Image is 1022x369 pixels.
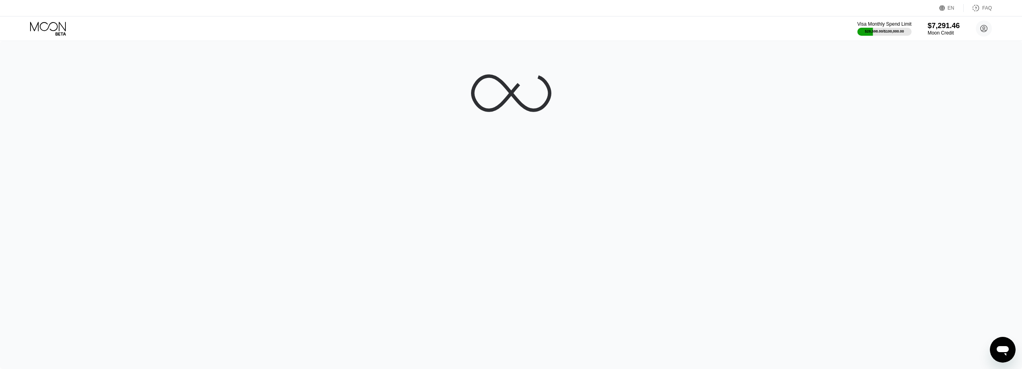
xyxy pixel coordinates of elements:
[857,21,912,27] div: Visa Monthly Spend Limit
[982,5,992,11] div: FAQ
[857,21,912,36] div: Visa Monthly Spend Limit$28,598.00/$100,000.00
[928,30,960,36] div: Moon Credit
[939,4,964,12] div: EN
[964,4,992,12] div: FAQ
[928,22,960,30] div: $7,291.46
[928,22,960,36] div: $7,291.46Moon Credit
[948,5,955,11] div: EN
[865,29,904,33] div: $28,598.00 / $100,000.00
[990,337,1016,363] iframe: Кнопка запуска окна обмена сообщениями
